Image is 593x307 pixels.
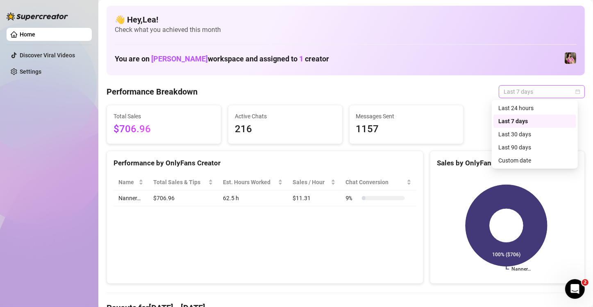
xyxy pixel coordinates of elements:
[565,279,585,299] iframe: Intercom live chat
[293,178,329,187] span: Sales / Hour
[288,174,341,190] th: Sales / Hour
[565,52,576,64] img: Nanner
[114,112,214,121] span: Total Sales
[341,174,416,190] th: Chat Conversion
[118,178,137,187] span: Name
[20,52,75,59] a: Discover Viral Videos
[153,178,206,187] span: Total Sales & Tips
[7,12,68,20] img: logo-BBDzfeDw.svg
[151,54,208,63] span: [PERSON_NAME]
[107,86,198,97] h4: Performance Breakdown
[114,122,214,137] span: $706.96
[218,190,288,206] td: 62.5 h
[437,158,578,169] div: Sales by OnlyFans Creator
[345,194,359,203] span: 9 %
[345,178,405,187] span: Chat Conversion
[493,141,576,154] div: Last 90 days
[493,115,576,128] div: Last 7 days
[493,102,576,115] div: Last 24 hours
[115,54,329,63] h1: You are on workspace and assigned to creator
[493,128,576,141] div: Last 30 days
[148,174,218,190] th: Total Sales & Tips
[575,89,580,94] span: calendar
[582,279,588,286] span: 2
[356,112,457,121] span: Messages Sent
[498,117,571,126] div: Last 7 days
[504,86,580,98] span: Last 7 days
[115,25,577,34] span: Check what you achieved this month
[511,266,531,272] text: Nanner…
[288,190,341,206] td: $11.31
[498,104,571,113] div: Last 24 hours
[299,54,303,63] span: 1
[356,122,457,137] span: 1157
[235,122,336,137] span: 216
[235,112,336,121] span: Active Chats
[493,154,576,167] div: Custom date
[148,190,218,206] td: $706.96
[498,143,571,152] div: Last 90 days
[498,130,571,139] div: Last 30 days
[223,178,276,187] div: Est. Hours Worked
[20,68,41,75] a: Settings
[498,156,571,165] div: Custom date
[20,31,35,38] a: Home
[115,14,577,25] h4: 👋 Hey, Lea !
[114,158,416,169] div: Performance by OnlyFans Creator
[114,190,148,206] td: Nanner…
[114,174,148,190] th: Name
